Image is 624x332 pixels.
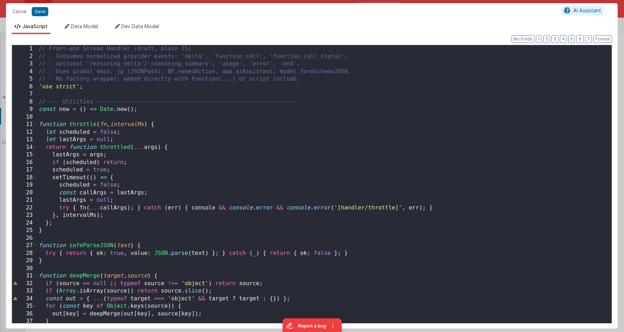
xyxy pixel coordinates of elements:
div: 36 [12,310,37,318]
div: 26 [12,234,37,242]
div: 33 [12,287,37,295]
span: Data Model [71,23,98,29]
button: 5 [568,35,575,43]
span: JavaScript [22,23,48,29]
div: 25 [12,227,37,234]
div: 28 [12,250,37,257]
div: 6 [12,83,37,91]
div: 19 [12,181,37,189]
button: Cancel [9,7,30,17]
div: 2 [12,53,37,61]
div: 21 [12,196,37,204]
div: 1 [12,45,37,53]
button: 7 [585,35,592,43]
div: 12 [12,129,37,136]
div: 7 [12,90,37,98]
div: 14 [12,144,37,151]
button: 2 [543,35,550,43]
div: 32 [12,280,37,288]
button: Save [32,7,48,16]
button: No Folds [512,35,535,43]
button: 6 [576,35,583,43]
div: 23 [12,212,37,219]
div: 5 [12,75,37,83]
span: Dev Data Model [121,23,159,29]
div: 4 [12,68,37,76]
div: 3 [12,60,37,68]
div: 8 [12,98,37,106]
div: 30 [12,265,37,273]
div: 10 [12,113,37,121]
button: 4 [560,35,567,43]
div: 11 [12,121,37,129]
div: 20 [12,189,37,197]
div: 16 [12,159,37,167]
button: 3 [551,35,558,43]
div: 35 [12,302,37,310]
div: 22 [12,204,37,212]
button: 1 [536,35,542,43]
div: 24 [12,219,37,227]
div: 37 [12,318,37,325]
div: 31 [12,272,37,280]
div: 18 [12,174,37,182]
div: 15 [12,151,37,159]
div: 27 [12,242,37,250]
div: 17 [12,166,37,174]
span: AI Assistant [573,7,601,13]
div: 34 [12,295,37,303]
div: 9 [12,106,37,113]
div: 29 [12,257,37,265]
button: Format [593,35,612,43]
div: 13 [12,136,37,144]
button: AI Assistant [562,6,604,15]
